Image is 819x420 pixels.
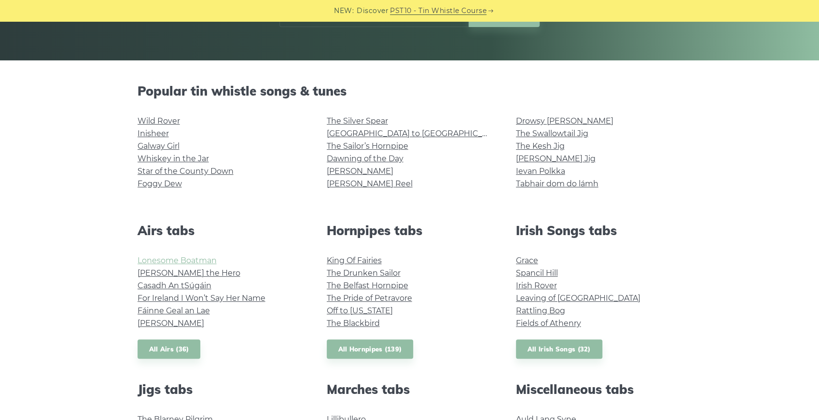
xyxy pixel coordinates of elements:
a: PST10 - Tin Whistle Course [390,5,486,16]
a: Fields of Athenry [516,319,581,328]
a: Foggy Dew [138,179,182,188]
a: Fáinne Geal an Lae [138,306,210,315]
a: Dawning of the Day [327,154,403,163]
a: [GEOGRAPHIC_DATA] to [GEOGRAPHIC_DATA] [327,129,505,138]
h2: Popular tin whistle songs & tunes [138,84,682,98]
a: Rattling Bog [516,306,565,315]
h2: Airs tabs [138,223,304,238]
a: Drowsy [PERSON_NAME] [516,116,613,126]
a: [PERSON_NAME] Jig [516,154,596,163]
a: Tabhair dom do lámh [516,179,598,188]
a: Ievan Polkka [516,167,565,176]
span: NEW: [334,5,354,16]
a: Galway Girl [138,141,180,151]
a: The Kesh Jig [516,141,565,151]
a: [PERSON_NAME] Reel [327,179,413,188]
a: The Blackbird [327,319,380,328]
a: The Pride of Petravore [327,294,412,303]
a: King Of Fairies [327,256,382,265]
a: The Sailor’s Hornpipe [327,141,408,151]
h2: Marches tabs [327,382,493,397]
a: All Airs (36) [138,339,201,359]
a: The Drunken Sailor [327,268,401,278]
h2: Miscellaneous tabs [516,382,682,397]
a: The Swallowtail Jig [516,129,588,138]
a: For Ireland I Won’t Say Her Name [138,294,265,303]
a: All Irish Songs (32) [516,339,602,359]
a: Off to [US_STATE] [327,306,393,315]
a: [PERSON_NAME] [327,167,393,176]
a: [PERSON_NAME] the Hero [138,268,240,278]
a: The Silver Spear [327,116,388,126]
h2: Jigs tabs [138,382,304,397]
h2: Irish Songs tabs [516,223,682,238]
a: Casadh An tSúgáin [138,281,211,290]
a: Irish Rover [516,281,557,290]
a: Leaving of [GEOGRAPHIC_DATA] [516,294,640,303]
h2: Hornpipes tabs [327,223,493,238]
a: Wild Rover [138,116,180,126]
a: Inisheer [138,129,169,138]
a: The Belfast Hornpipe [327,281,408,290]
a: Star of the County Down [138,167,234,176]
a: Spancil Hill [516,268,558,278]
a: Whiskey in the Jar [138,154,209,163]
a: [PERSON_NAME] [138,319,204,328]
a: Lonesome Boatman [138,256,217,265]
span: Discover [357,5,389,16]
a: Grace [516,256,538,265]
a: All Hornpipes (139) [327,339,414,359]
